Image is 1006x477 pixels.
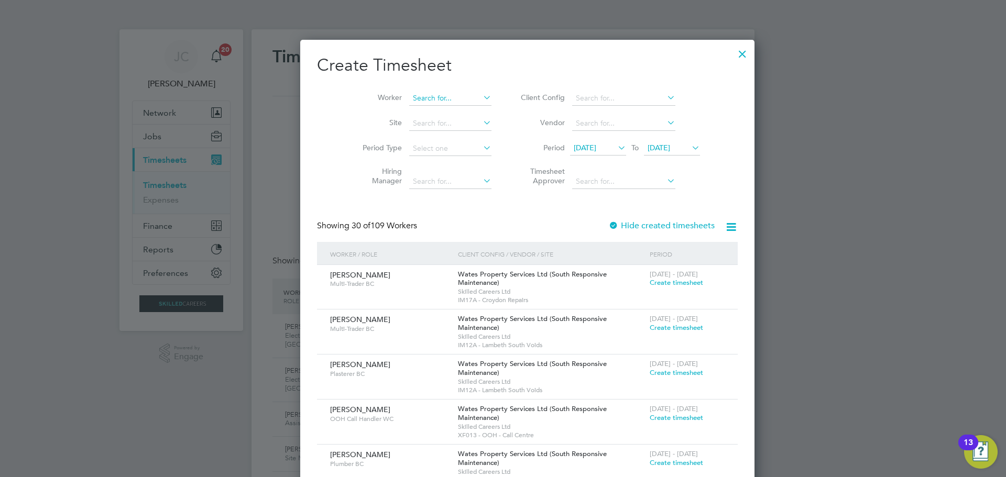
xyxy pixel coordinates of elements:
span: XF013 - OOH - Call Centre [458,431,644,439]
input: Search for... [572,174,675,189]
span: 30 of [352,220,370,231]
label: Client Config [518,93,565,102]
span: Create timesheet [650,413,703,422]
span: Wates Property Services Ltd (South Responsive Maintenance) [458,270,607,287]
span: Skilled Careers Ltd [458,378,644,386]
span: [PERSON_NAME] [330,405,390,414]
span: 109 Workers [352,220,417,231]
span: [DATE] - [DATE] [650,449,698,458]
label: Period Type [355,143,402,152]
h2: Create Timesheet [317,54,738,76]
span: [DATE] [648,143,670,152]
span: Multi-Trader BC [330,280,450,288]
input: Select one [409,141,491,156]
span: To [628,141,642,154]
span: Wates Property Services Ltd (South Responsive Maintenance) [458,449,607,467]
label: Hiring Manager [355,167,402,185]
label: Period [518,143,565,152]
label: Timesheet Approver [518,167,565,185]
label: Hide created timesheets [608,220,715,231]
span: [PERSON_NAME] [330,270,390,280]
input: Search for... [572,116,675,131]
input: Search for... [409,116,491,131]
span: IM12A - Lambeth South Voids [458,386,644,394]
span: [DATE] - [DATE] [650,404,698,413]
span: Wates Property Services Ltd (South Responsive Maintenance) [458,404,607,422]
div: Client Config / Vendor / Site [455,242,647,266]
span: [DATE] [574,143,596,152]
span: [DATE] - [DATE] [650,270,698,279]
label: Worker [355,93,402,102]
div: Worker / Role [327,242,455,266]
span: Skilled Careers Ltd [458,332,644,341]
input: Search for... [572,91,675,106]
input: Search for... [409,91,491,106]
span: [DATE] - [DATE] [650,359,698,368]
span: [PERSON_NAME] [330,315,390,324]
span: Plumber BC [330,460,450,468]
span: Wates Property Services Ltd (South Responsive Maintenance) [458,314,607,332]
span: Skilled Careers Ltd [458,287,644,296]
div: Showing [317,220,419,231]
div: 13 [964,442,973,456]
label: Vendor [518,118,565,127]
span: IM12A - Lambeth South Voids [458,341,644,349]
span: IM17A - Croydon Repairs [458,296,644,304]
label: Site [355,118,402,127]
span: Skilled Careers Ltd [458,468,644,476]
input: Search for... [409,174,491,189]
span: Wates Property Services Ltd (South Responsive Maintenance) [458,359,607,377]
span: [PERSON_NAME] [330,360,390,369]
span: Multi-Trader BC [330,325,450,333]
span: Plasterer BC [330,370,450,378]
span: Create timesheet [650,368,703,377]
button: Open Resource Center, 13 new notifications [964,435,998,469]
span: OOH Call Handler WC [330,415,450,423]
span: Skilled Careers Ltd [458,423,644,431]
span: [DATE] - [DATE] [650,314,698,323]
div: Period [647,242,727,266]
span: Create timesheet [650,323,703,332]
span: Create timesheet [650,458,703,467]
span: [PERSON_NAME] [330,450,390,459]
span: Create timesheet [650,278,703,287]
